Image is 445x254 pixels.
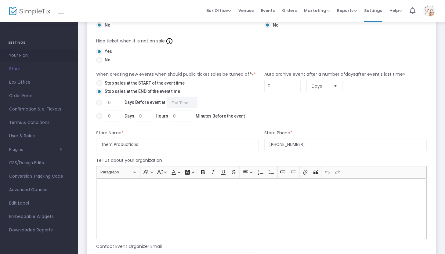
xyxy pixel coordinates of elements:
span: Order Form [9,92,69,100]
input: Enter phone Number [264,139,427,151]
span: Your Plan [9,52,69,60]
span: Stop sales at the END of the event time [102,88,180,95]
span: Downloaded Reports [9,226,69,234]
m-panel-subtitle: When creating new events when should public ticket sales be turned off? [96,71,256,78]
span: Embeddable Widgets [9,213,69,221]
m-panel-subtitle: Hide ticket when it is not on sale [96,36,174,46]
input: Enter Store Name [96,139,259,151]
m-panel-subtitle: Store Phone [264,130,292,136]
m-panel-subtitle: Auto archive event after a number of after event's last time? [264,71,405,78]
span: Box Office [206,8,231,13]
button: Select [331,80,340,92]
span: Confirmation & e-Tickets [9,105,69,113]
div: Rich Text Editor, main [96,178,427,239]
span: Days [312,83,329,89]
m-panel-subtitle: Tell us about your organization [96,157,162,164]
span: Yes [102,48,112,55]
span: Events [261,3,275,18]
span: Orders [282,3,297,18]
span: Venues [238,3,254,18]
span: Store [9,65,69,73]
span: Days Hours [102,110,245,122]
span: Settings [364,3,382,18]
span: Edit Label [9,199,69,207]
img: question-mark [166,38,172,44]
m-panel-subtitle: Contact Event Organizer Email [96,243,162,250]
span: Help [389,8,402,13]
h4: SETTINGS [8,37,70,49]
span: Stop sales at the START of the event time [102,80,185,86]
span: No [270,22,279,28]
span: CSS/Design Edits [9,159,69,167]
span: Days Before event at [102,97,197,108]
span: Conversion Tracking Code [9,172,69,180]
span: Reports [337,8,357,13]
span: Terms & Conditions [9,119,69,127]
m-panel-subtitle: Store Name [96,130,124,136]
div: Editor toolbar [96,166,427,178]
button: Paragraph [98,167,139,177]
input: Days Before event at [167,97,197,108]
span: Marketing [304,8,330,13]
span: Box Office [9,78,69,86]
span: Minutes Before the event [196,113,245,119]
span: User & Roles [9,132,69,140]
span: No [102,57,110,63]
span: Paragraph [100,169,132,176]
span: days [345,71,355,77]
span: No [102,22,110,28]
button: Plugins [9,147,62,152]
span: Advanced Options [9,186,69,194]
